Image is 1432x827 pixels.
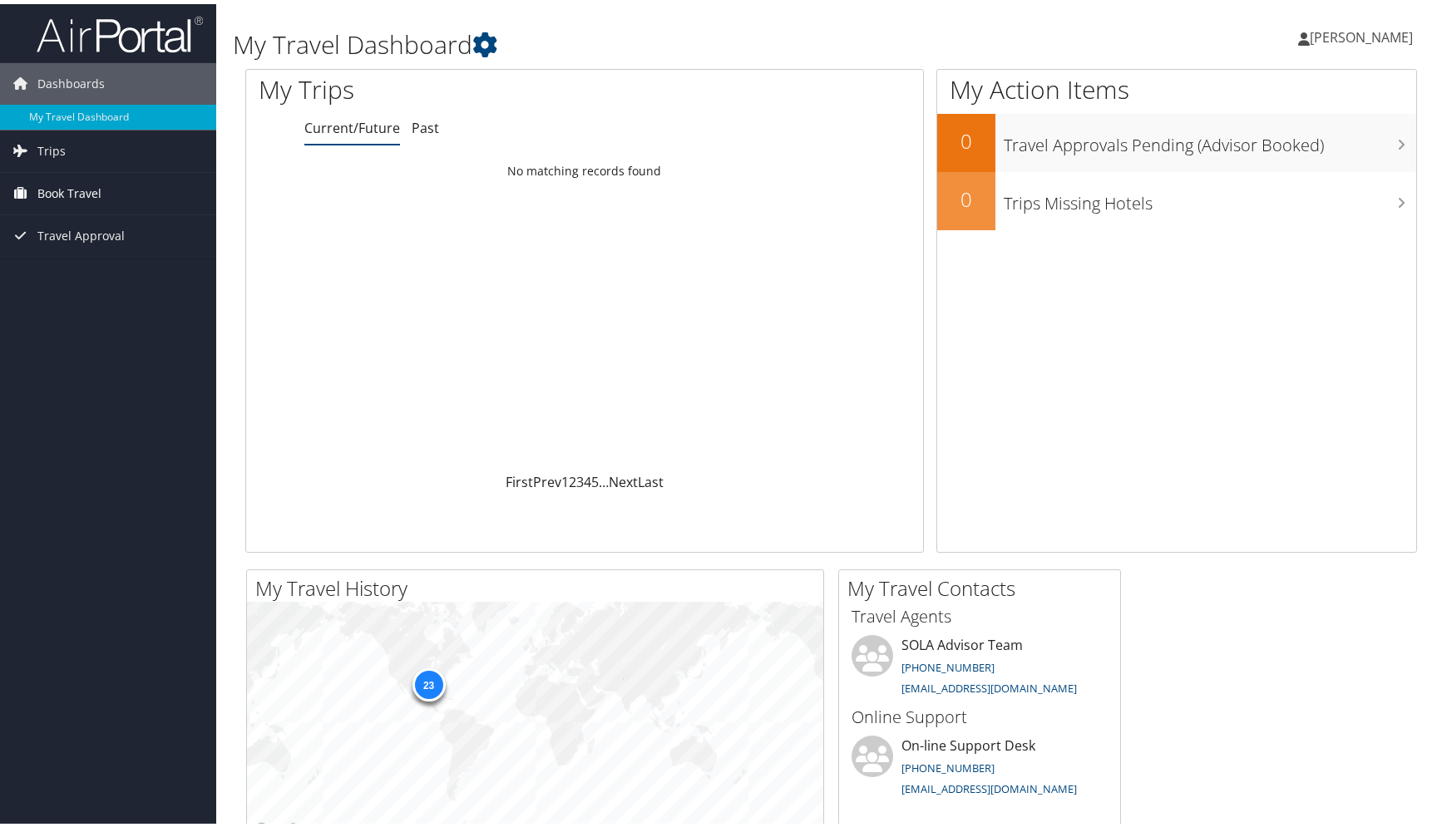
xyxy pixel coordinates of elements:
[937,123,995,151] h2: 0
[1004,121,1416,153] h3: Travel Approvals Pending (Advisor Booked)
[901,777,1077,792] a: [EMAIL_ADDRESS][DOMAIN_NAME]
[255,570,823,598] h2: My Travel History
[901,677,1077,692] a: [EMAIL_ADDRESS][DOMAIN_NAME]
[1004,180,1416,211] h3: Trips Missing Hotels
[304,115,400,133] a: Current/Future
[506,469,533,487] a: First
[937,68,1416,103] h1: My Action Items
[591,469,599,487] a: 5
[852,701,1108,725] h3: Online Support
[37,211,125,253] span: Travel Approval
[37,59,105,101] span: Dashboards
[638,469,664,487] a: Last
[246,152,923,182] td: No matching records found
[937,110,1416,168] a: 0Travel Approvals Pending (Advisor Booked)
[843,631,1116,699] li: SOLA Advisor Team
[843,731,1116,800] li: On-line Support Desk
[1298,8,1430,58] a: [PERSON_NAME]
[412,115,439,133] a: Past
[37,126,66,168] span: Trips
[37,169,101,210] span: Book Travel
[901,756,995,771] a: [PHONE_NUMBER]
[847,570,1120,598] h2: My Travel Contacts
[569,469,576,487] a: 2
[852,601,1108,624] h3: Travel Agents
[937,181,995,209] h2: 0
[259,68,629,103] h1: My Trips
[937,168,1416,226] a: 0Trips Missing Hotels
[1310,24,1413,42] span: [PERSON_NAME]
[609,469,638,487] a: Next
[576,469,584,487] a: 3
[233,23,1030,58] h1: My Travel Dashboard
[561,469,569,487] a: 1
[412,664,445,697] div: 23
[599,469,609,487] span: …
[37,11,203,50] img: airportal-logo.png
[584,469,591,487] a: 4
[533,469,561,487] a: Prev
[901,656,995,671] a: [PHONE_NUMBER]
